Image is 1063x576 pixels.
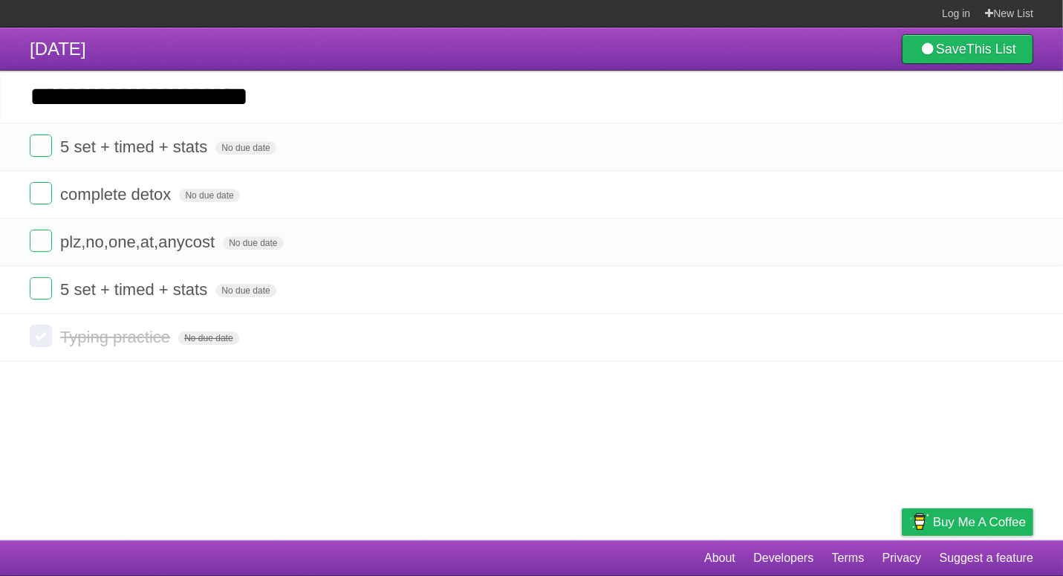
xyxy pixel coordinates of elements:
[902,34,1033,64] a: SaveThis List
[179,189,239,202] span: No due date
[30,182,52,204] label: Done
[215,141,276,155] span: No due date
[30,325,52,347] label: Done
[60,137,211,156] span: 5 set + timed + stats
[178,331,238,345] span: No due date
[933,509,1026,535] span: Buy me a coffee
[704,544,735,572] a: About
[753,544,813,572] a: Developers
[60,280,211,299] span: 5 set + timed + stats
[902,508,1033,536] a: Buy me a coffee
[60,185,175,204] span: complete detox
[60,328,174,346] span: Typing practice
[30,230,52,252] label: Done
[30,277,52,300] label: Done
[832,544,865,572] a: Terms
[223,236,283,250] span: No due date
[60,233,218,251] span: plz,no,one,at,anycost
[882,544,921,572] a: Privacy
[966,42,1016,56] b: This List
[30,135,52,157] label: Done
[30,39,86,59] span: [DATE]
[909,509,929,534] img: Buy me a coffee
[215,284,276,297] span: No due date
[940,544,1033,572] a: Suggest a feature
